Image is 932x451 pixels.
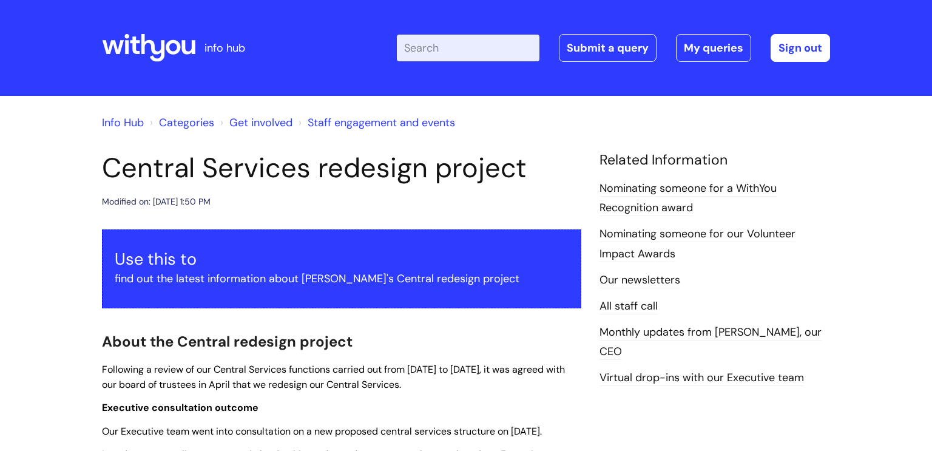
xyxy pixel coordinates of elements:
input: Search [397,35,539,61]
a: Our newsletters [599,273,680,288]
h1: Central Services redesign project [102,152,581,185]
div: Modified on: [DATE] 1:50 PM [102,194,211,209]
span: Executive consultation outcome [102,401,258,414]
a: Nominating someone for a WithYou Recognition award [599,181,777,216]
li: Solution home [147,113,214,132]
li: Get involved [217,113,292,132]
a: Virtual drop-ins with our Executive team [599,370,804,386]
span: Following a review of our Central Services functions carried out from [DATE] to [DATE], it was ag... [102,363,565,391]
h4: Related Information [599,152,830,169]
p: info hub [204,38,245,58]
a: My queries [676,34,751,62]
a: Submit a query [559,34,657,62]
a: Monthly updates from [PERSON_NAME], our CEO [599,325,822,360]
a: Nominating someone for our Volunteer Impact Awards [599,226,795,262]
a: Info Hub [102,115,144,130]
div: | - [397,34,830,62]
a: Get involved [229,115,292,130]
a: Sign out [771,34,830,62]
span: About the Central redesign project [102,332,353,351]
h3: Use this to [115,249,569,269]
a: All staff call [599,299,658,314]
a: Staff engagement and events [308,115,455,130]
a: Categories [159,115,214,130]
p: find out the latest information about [PERSON_NAME]'s Central redesign project [115,269,569,288]
li: Staff engagement and events [295,113,455,132]
span: Our Executive team went into consultation on a new proposed central services structure on [DATE]. [102,425,542,438]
